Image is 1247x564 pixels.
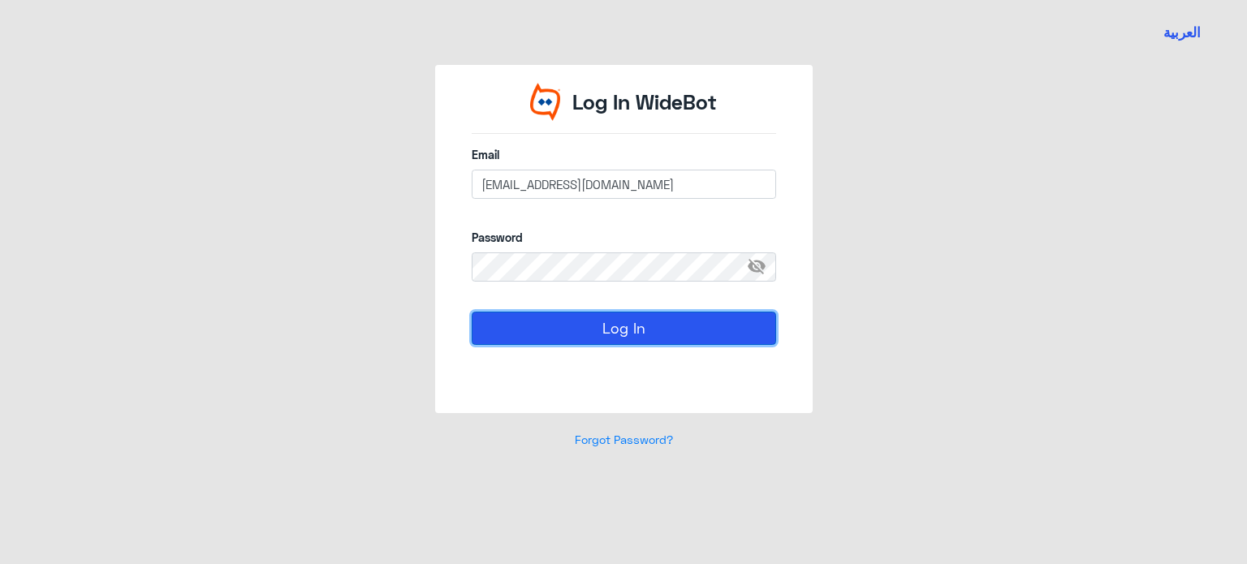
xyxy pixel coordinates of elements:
a: Forgot Password? [575,433,673,446]
a: Switch language [1154,12,1210,53]
label: Password [472,229,776,246]
span: visibility_off [747,252,776,282]
button: العربية [1163,23,1201,43]
img: Widebot Logo [530,83,561,121]
label: Email [472,146,776,163]
button: Log In [472,312,776,344]
p: Log In WideBot [572,87,717,118]
input: Enter your email here... [472,170,776,199]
